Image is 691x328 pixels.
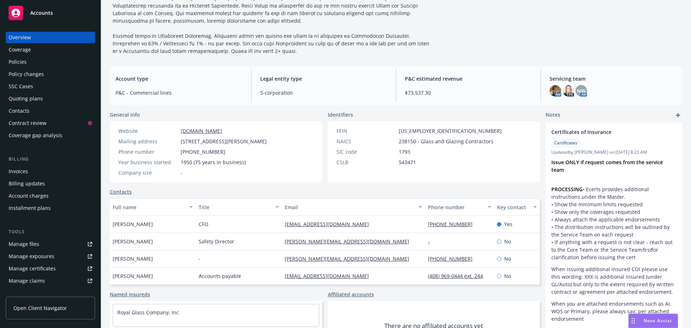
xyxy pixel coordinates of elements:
[6,202,95,214] a: Installment plans
[113,203,185,211] div: Full name
[504,255,511,262] span: No
[110,291,150,298] a: Named insureds
[405,89,532,96] span: $73,537.30
[113,272,153,280] span: [PERSON_NAME]
[6,56,95,68] a: Policies
[674,111,682,120] a: add
[282,198,425,216] button: Email
[504,220,512,228] span: Yes
[116,89,243,96] span: P&C - Commercial lines
[504,238,511,245] span: No
[6,93,95,104] a: Quoting plans
[9,275,45,287] div: Manage claims
[117,309,179,316] a: Royal Glass Company, Inc
[6,32,95,43] a: Overview
[563,85,574,96] img: photo
[497,203,529,211] div: Key contact
[285,273,375,279] a: [EMAIL_ADDRESS][DOMAIN_NAME]
[110,188,132,196] a: Contacts
[285,221,375,228] a: [EMAIL_ADDRESS][DOMAIN_NAME]
[428,238,435,245] a: -
[9,263,56,274] div: Manage certificates
[181,127,222,134] a: [DOMAIN_NAME]
[9,81,33,92] div: SSC Cases
[628,314,678,328] button: Nova Assist
[260,75,387,82] span: Legal entity type
[551,149,677,156] span: Updated by [PERSON_NAME] on [DATE] 8:23 AM
[9,44,31,55] div: Coverage
[577,87,586,95] span: NW
[6,156,95,163] div: Billing
[116,75,243,82] span: Account type
[181,169,182,176] span: -
[551,265,677,296] p: When issuing additional insured COI please use this wording: XXX is additional insured (under GL/...
[551,128,658,136] span: Certificates of Insurance
[9,251,54,262] div: Manage exposures
[399,127,502,135] span: [US_EMPLOYER_IDENTIFICATION_NUMBER]
[285,203,414,211] div: Email
[113,255,153,262] span: [PERSON_NAME]
[199,220,208,228] span: CFO
[399,138,493,145] span: 238150 - Glass and Glazing Contractors
[30,10,53,16] span: Accounts
[199,272,241,280] span: Accounts payable
[6,166,95,177] a: Invoices
[6,190,95,202] a: Account charges
[9,68,44,80] div: Policy changes
[328,111,353,118] span: Identifiers
[6,117,95,129] a: Contract review
[9,202,51,214] div: Installment plans
[9,190,49,202] div: Account charges
[337,158,396,166] div: CSLB
[13,304,67,312] span: Open Client Navigator
[199,238,234,245] span: Safety Director
[199,203,271,211] div: Title
[196,198,282,216] button: Title
[399,158,416,166] span: 543471
[405,75,532,82] span: P&C estimated revenue
[113,220,153,228] span: [PERSON_NAME]
[399,148,410,156] span: 1793
[504,272,511,280] span: No
[6,275,95,287] a: Manage claims
[181,138,267,145] span: [STREET_ADDRESS][PERSON_NAME]
[6,238,95,250] a: Manage files
[110,198,196,216] button: Full name
[199,255,200,262] span: -
[9,117,46,129] div: Contract review
[550,85,561,96] img: photo
[6,178,95,189] a: Billing updates
[6,228,95,235] div: Tools
[285,255,415,262] a: [PERSON_NAME][EMAIL_ADDRESS][DOMAIN_NAME]
[6,3,95,23] a: Accounts
[260,89,387,96] span: S-corporation
[551,186,583,193] strong: PROCESSING
[6,130,95,141] a: Coverage gap analysis
[118,169,178,176] div: Company size
[113,238,153,245] span: [PERSON_NAME]
[428,221,478,228] a: [PHONE_NUMBER]
[9,32,31,43] div: Overview
[6,44,95,55] a: Coverage
[6,287,95,299] a: Manage BORs
[181,158,246,166] span: 1950 (75 years in business)
[428,203,483,211] div: Phone number
[428,255,478,262] a: [PHONE_NUMBER]
[642,246,651,253] em: first
[118,127,178,135] div: Website
[6,251,95,262] span: Manage exposures
[337,148,396,156] div: SIC code
[629,314,638,328] div: Drag to move
[110,111,140,118] span: General info
[425,198,494,216] button: Phone number
[9,130,62,141] div: Coverage gap analysis
[118,148,178,156] div: Phone number
[551,159,664,173] strong: Issue ONLY if request comes from the service team
[118,138,178,145] div: Mailing address
[554,140,577,146] span: Certificates
[551,300,677,323] p: When you are attached endorsements such as AI, WOS or Primary, please always say: per attached en...
[337,127,396,135] div: FEIN
[9,238,39,250] div: Manage files
[181,148,225,156] span: [PHONE_NUMBER]
[6,263,95,274] a: Manage certificates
